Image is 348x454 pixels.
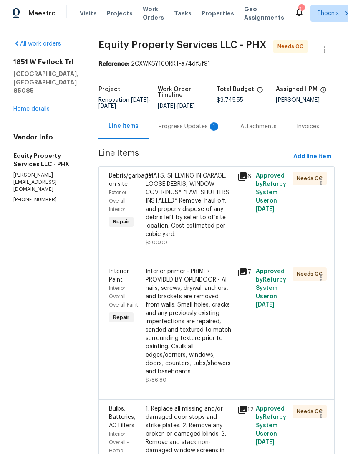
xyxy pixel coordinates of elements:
[98,40,267,50] span: Equity Property Services LLC - PHX
[256,406,286,445] span: Approved by Refurby System User on
[256,206,275,212] span: [DATE]
[80,9,97,18] span: Visits
[98,103,116,109] span: [DATE]
[109,190,129,212] span: Exterior Overall - Interior
[237,172,251,182] div: 6
[13,196,78,203] p: [PHONE_NUMBER]
[98,97,151,109] span: -
[217,97,243,103] span: $3,745.55
[174,10,192,16] span: Tasks
[98,60,335,68] div: 2CXWKSY160RRT-a74df5f91
[277,42,307,51] span: Needs QC
[110,218,133,226] span: Repair
[293,152,331,162] span: Add line item
[240,122,277,131] div: Attachments
[237,405,251,415] div: 12
[276,86,318,92] h5: Assigned HPM
[210,122,218,131] div: 1
[109,406,136,429] span: Bulbs, Batteries, AC Filters
[217,86,254,92] h5: Total Budget
[256,302,275,308] span: [DATE]
[110,313,133,322] span: Repair
[107,9,133,18] span: Projects
[290,149,335,165] button: Add line item
[98,86,120,92] h5: Project
[28,9,56,18] span: Maestro
[146,240,167,245] span: $200.00
[159,122,220,131] div: Progress Updates
[276,97,335,103] div: [PERSON_NAME]
[158,86,217,98] h5: Work Order Timeline
[158,103,195,109] span: -
[202,9,234,18] span: Properties
[13,172,78,193] p: [PERSON_NAME][EMAIL_ADDRESS][DOMAIN_NAME]
[143,5,164,22] span: Work Orders
[297,270,326,278] span: Needs QC
[257,86,263,97] span: The total cost of line items that have been proposed by Opendoor. This sum includes line items th...
[146,378,166,383] span: $786.80
[177,103,195,109] span: [DATE]
[13,58,78,66] h2: 1851 W Fetlock Trl
[13,133,78,142] h4: Vendor Info
[256,269,286,308] span: Approved by Refurby System User on
[146,172,232,238] div: *MATS, SHELVING IN GARAGE, LOOSE DEBRIS, WINDOW COVERINGS* *LAVE SHUTTERS INSTALLED* Remove, haul...
[297,174,326,183] span: Needs QC
[256,173,286,212] span: Approved by Refurby System User on
[237,267,251,277] div: 7
[146,267,232,376] div: Interior primer - PRIMER PROVIDED BY OPENDOOR - All nails, screws, drywall anchors, and brackets ...
[109,269,129,283] span: Interior Paint
[98,61,129,67] b: Reference:
[13,70,78,95] h5: [GEOGRAPHIC_DATA], [GEOGRAPHIC_DATA] 85085
[297,122,319,131] div: Invoices
[297,407,326,416] span: Needs QC
[244,5,284,22] span: Geo Assignments
[158,103,175,109] span: [DATE]
[109,286,138,307] span: Interior Overall - Overall Paint
[13,152,78,168] h5: Equity Property Services LLC - PHX
[318,9,339,18] span: Phoenix
[131,97,149,103] span: [DATE]
[298,5,304,13] div: 21
[256,439,275,445] span: [DATE]
[13,106,50,112] a: Home details
[108,122,139,130] div: Line Items
[98,97,151,109] span: Renovation
[98,149,290,165] span: Line Items
[320,86,327,97] span: The hpm assigned to this work order.
[13,41,61,47] a: All work orders
[109,173,151,187] span: Debris/garbage on site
